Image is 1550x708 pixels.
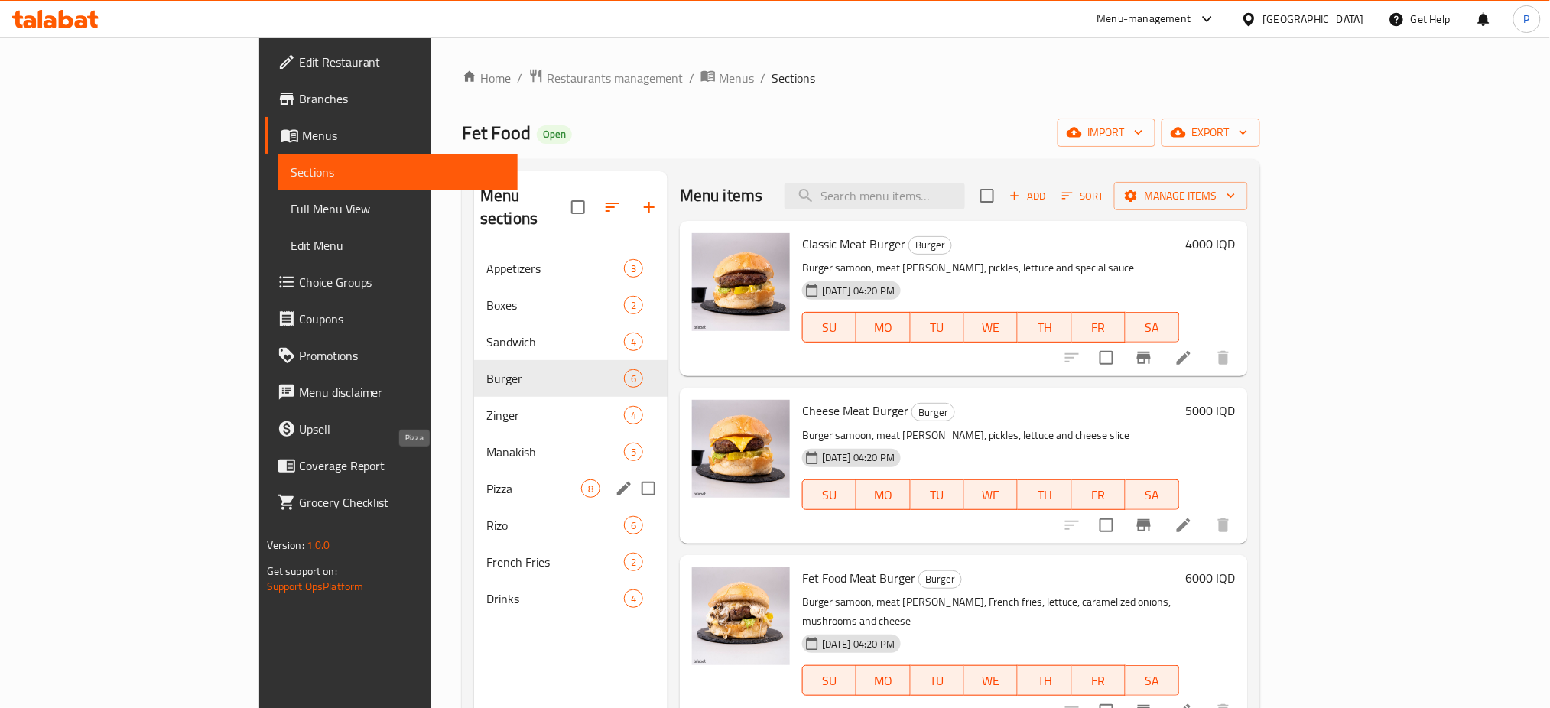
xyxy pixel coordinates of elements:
div: items [624,553,643,571]
a: Choice Groups [265,264,518,300]
span: Add item [1003,184,1052,208]
span: Manage items [1126,187,1236,206]
button: SA [1126,312,1179,343]
a: Branches [265,80,518,117]
span: SU [809,317,850,339]
span: Pizza [486,479,581,498]
a: Coupons [265,300,518,337]
div: items [624,516,643,534]
div: Rizo6 [474,507,668,544]
div: Sandwich4 [474,323,668,360]
a: Full Menu View [278,190,518,227]
span: 4 [625,592,642,606]
span: export [1174,123,1248,142]
a: Sections [278,154,518,190]
button: WE [964,312,1018,343]
span: Menus [302,126,506,145]
span: Upsell [299,420,506,438]
p: Burger samoon, meat [PERSON_NAME], French fries, lettuce, caramelized onions, mushrooms and cheese [802,593,1180,631]
span: 4 [625,408,642,423]
span: WE [970,670,1012,692]
button: SA [1126,665,1179,696]
span: 6 [625,518,642,533]
button: Add [1003,184,1052,208]
span: 4 [625,335,642,349]
span: Appetizers [486,259,624,278]
span: SU [809,670,850,692]
button: FR [1072,665,1126,696]
span: Get support on: [267,561,337,581]
button: FR [1072,479,1126,510]
button: import [1058,119,1155,147]
h2: Menu sections [480,184,571,230]
button: TU [911,312,964,343]
span: Sections [772,69,815,87]
span: 6 [625,372,642,386]
span: 3 [625,261,642,276]
input: search [785,183,965,209]
span: Manakish [486,443,624,461]
span: TU [917,317,958,339]
span: Burger [912,404,954,421]
span: Add [1007,187,1048,205]
span: Coverage Report [299,456,506,475]
span: Select to update [1090,342,1123,374]
div: Appetizers3 [474,250,668,287]
span: Promotions [299,346,506,365]
span: TH [1024,670,1065,692]
div: items [624,406,643,424]
span: Drinks [486,589,624,608]
button: TH [1018,479,1071,510]
div: Manakish5 [474,434,668,470]
button: WE [964,479,1018,510]
span: Rizo [486,516,624,534]
span: Edit Menu [291,236,506,255]
span: French Fries [486,553,624,571]
a: Support.OpsPlatform [267,576,364,596]
div: Sandwich [486,333,624,351]
span: Burger [919,570,961,588]
button: TU [911,479,964,510]
button: export [1162,119,1260,147]
span: Boxes [486,296,624,314]
span: [DATE] 04:20 PM [816,284,901,298]
span: Select all sections [562,191,594,223]
div: Zinger [486,406,624,424]
button: delete [1205,339,1242,376]
div: items [624,589,643,608]
a: Restaurants management [528,68,683,88]
span: MO [863,670,904,692]
button: MO [856,665,910,696]
span: Version: [267,535,304,555]
span: Sections [291,163,506,181]
a: Menus [700,68,754,88]
button: SU [802,665,856,696]
span: 1.0.0 [307,535,331,555]
span: Select to update [1090,509,1123,541]
div: items [624,333,643,351]
span: 5 [625,445,642,460]
li: / [760,69,765,87]
a: Menus [265,117,518,154]
span: Menus [719,69,754,87]
span: Sort sections [594,189,631,226]
img: Classic Meat Burger [692,233,790,331]
div: Zinger4 [474,397,668,434]
span: 2 [625,298,642,313]
span: WE [970,484,1012,506]
div: [GEOGRAPHIC_DATA] [1263,11,1364,28]
div: Drinks4 [474,580,668,617]
div: items [624,296,643,314]
span: Sort [1062,187,1104,205]
h6: 5000 IQD [1186,400,1236,421]
span: Menu disclaimer [299,383,506,401]
span: [DATE] 04:20 PM [816,637,901,651]
img: Cheese Meat Burger [692,400,790,498]
span: Burger [486,369,624,388]
span: Full Menu View [291,200,506,218]
button: Add section [631,189,668,226]
span: Fet Food Meat Burger [802,567,915,589]
div: items [581,479,600,498]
